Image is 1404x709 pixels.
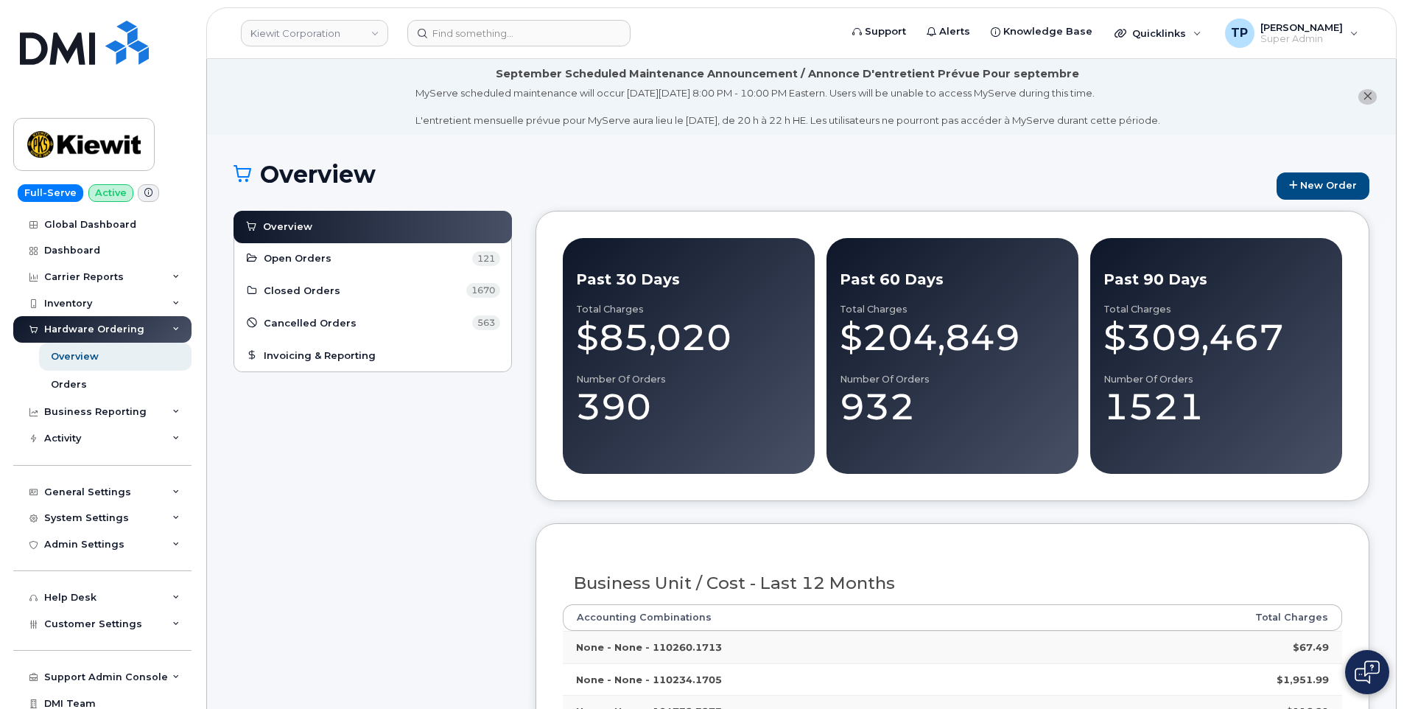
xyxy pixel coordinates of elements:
[840,374,1065,385] div: Number of Orders
[576,385,801,429] div: 390
[840,304,1065,315] div: Total Charges
[1277,674,1329,685] strong: $1,951.99
[264,251,331,265] span: Open Orders
[245,282,500,300] a: Closed Orders 1670
[840,269,1065,290] div: Past 60 Days
[234,161,1269,187] h1: Overview
[1103,304,1329,315] div: Total Charges
[245,314,500,332] a: Cancelled Orders 563
[1293,641,1329,653] strong: $67.49
[415,86,1160,128] div: MyServe scheduled maintenance will occur [DATE][DATE] 8:00 PM - 10:00 PM Eastern. Users will be u...
[576,641,722,653] strong: None - None - 110260.1713
[576,304,801,315] div: Total Charges
[264,284,340,298] span: Closed Orders
[840,315,1065,360] div: $204,849
[1355,660,1380,684] img: Open chat
[245,250,500,268] a: Open Orders 121
[576,315,801,360] div: $85,020
[574,574,1332,593] h3: Business Unit / Cost - Last 12 Months
[264,316,357,330] span: Cancelled Orders
[576,269,801,290] div: Past 30 Days
[466,283,500,298] span: 1670
[1103,315,1329,360] div: $309,467
[576,674,722,685] strong: None - None - 110234.1705
[472,251,500,266] span: 121
[1059,604,1342,631] th: Total Charges
[472,315,500,330] span: 563
[576,374,801,385] div: Number of Orders
[245,346,500,364] a: Invoicing & Reporting
[263,220,312,234] span: Overview
[1277,172,1369,200] a: New Order
[563,604,1059,631] th: Accounting Combinations
[1103,385,1329,429] div: 1521
[245,218,501,236] a: Overview
[264,349,376,363] span: Invoicing & Reporting
[1103,269,1329,290] div: Past 90 Days
[1358,89,1377,105] button: close notification
[496,66,1079,82] div: September Scheduled Maintenance Announcement / Annonce D'entretient Prévue Pour septembre
[840,385,1065,429] div: 932
[1103,374,1329,385] div: Number of Orders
